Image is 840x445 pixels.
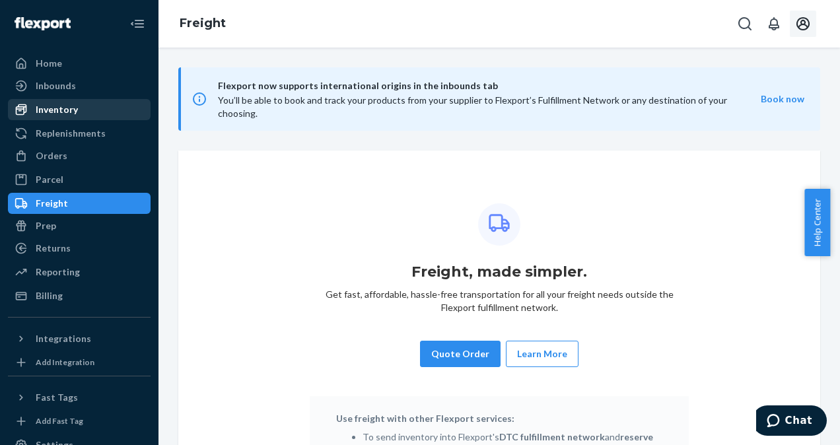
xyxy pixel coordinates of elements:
button: Open Search Box [732,11,758,37]
button: Learn More [517,347,567,360]
button: Book now [761,92,804,106]
a: Home [8,53,151,74]
ol: breadcrumbs [169,5,236,43]
p: Get fast, affordable, hassle-free transportation for all your freight needs outside the Flexport ... [310,288,689,314]
a: Orders [8,145,151,166]
div: Freight [36,197,68,210]
a: Returns [8,238,151,259]
a: Billing [8,285,151,306]
a: Replenishments [8,123,151,144]
div: Add Integration [36,357,94,368]
strong: Use freight with other Flexport services: [336,413,514,424]
div: Integrations [36,332,91,345]
a: Freight [180,16,226,30]
button: Open account menu [790,11,816,37]
div: Home [36,57,62,70]
button: Close Navigation [124,11,151,37]
iframe: Opens a widget where you can chat to one of our agents [756,405,827,438]
button: Help Center [804,189,830,256]
a: Add Fast Tag [8,413,151,429]
span: You’ll be able to book and track your products from your supplier to Flexport’s Fulfillment Netwo... [218,94,727,119]
div: Replenishments [36,127,106,140]
div: Inbounds [36,79,76,92]
button: Open notifications [761,11,787,37]
button: Fast Tags [8,387,151,408]
div: Reporting [36,265,80,279]
a: Add Integration [8,355,151,370]
div: Parcel [36,173,63,186]
a: Freight [8,193,151,214]
div: Prep [36,219,56,232]
div: Billing [36,289,63,302]
b: DTC fulfillment network [499,431,605,442]
span: Flexport now supports international origins in the inbounds tab [218,78,761,94]
img: Flexport logo [15,17,71,30]
div: Fast Tags [36,391,78,404]
a: Parcel [8,169,151,190]
div: Add Fast Tag [36,415,83,427]
a: Prep [8,215,151,236]
a: Inbounds [8,75,151,96]
div: Returns [36,242,71,255]
button: Quote Order [420,341,501,367]
h1: Freight, made simpler. [411,261,587,283]
div: Orders [36,149,67,162]
a: Reporting [8,261,151,283]
a: Inventory [8,99,151,120]
div: Inventory [36,103,78,116]
button: Integrations [8,328,151,349]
